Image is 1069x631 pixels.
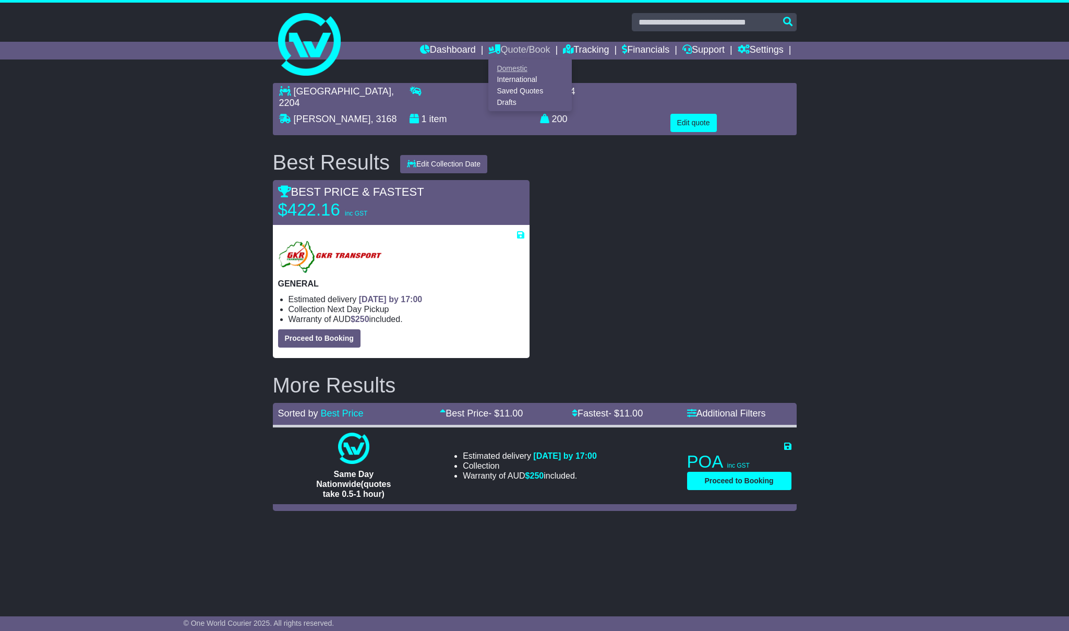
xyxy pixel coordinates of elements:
[687,408,766,419] a: Additional Filters
[327,305,389,314] span: Next Day Pickup
[440,408,523,419] a: Best Price- $11.00
[687,451,791,472] p: POA
[278,329,361,348] button: Proceed to Booking
[463,451,597,461] li: Estimated delivery
[463,461,597,471] li: Collection
[687,472,791,490] button: Proceed to Booking
[533,451,597,460] span: [DATE] by 17:00
[489,97,571,108] a: Drafts
[670,114,717,132] button: Edit quote
[294,114,371,124] span: [PERSON_NAME]
[563,42,609,59] a: Tracking
[682,42,725,59] a: Support
[351,315,369,324] span: $
[499,408,523,419] span: 11.00
[429,114,447,124] span: item
[184,619,334,627] span: © One World Courier 2025. All rights reserved.
[278,199,409,220] p: $422.16
[738,42,784,59] a: Settings
[552,114,568,124] span: 200
[420,42,476,59] a: Dashboard
[273,374,797,397] h2: More Results
[463,471,597,481] li: Warranty of AUD included.
[338,433,369,464] img: One World Courier: Same Day Nationwide(quotes take 0.5-1 hour)
[278,185,424,198] span: BEST PRICE & FASTEST
[727,462,750,469] span: inc GST
[530,471,544,480] span: 250
[489,86,571,97] a: Saved Quotes
[488,408,523,419] span: - $
[488,59,572,111] div: Quote/Book
[371,114,397,124] span: , 3168
[400,155,487,173] button: Edit Collection Date
[278,240,384,273] img: GKR: GENERAL
[488,42,550,59] a: Quote/Book
[268,151,395,174] div: Best Results
[608,408,643,419] span: - $
[489,63,571,74] a: Domestic
[355,315,369,324] span: 250
[289,294,524,304] li: Estimated delivery
[525,471,544,480] span: $
[278,279,524,289] p: GENERAL
[619,408,643,419] span: 11.00
[359,295,423,304] span: [DATE] by 17:00
[278,408,318,419] span: Sorted by
[489,74,571,86] a: International
[279,86,394,108] span: , 2204
[422,114,427,124] span: 1
[294,86,391,97] span: [GEOGRAPHIC_DATA]
[316,470,391,498] span: Same Day Nationwide(quotes take 0.5-1 hour)
[289,304,524,314] li: Collection
[345,210,367,217] span: inc GST
[572,408,643,419] a: Fastest- $11.00
[622,42,669,59] a: Financials
[321,408,364,419] a: Best Price
[289,314,524,324] li: Warranty of AUD included.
